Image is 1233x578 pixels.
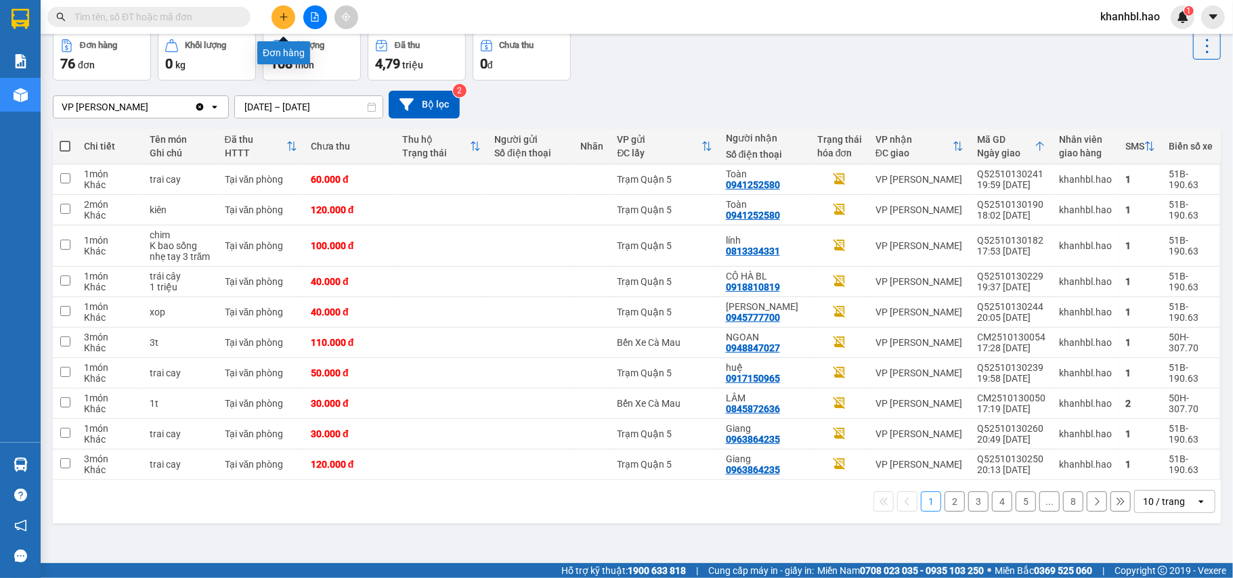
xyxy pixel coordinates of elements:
[257,41,310,64] div: Đơn hàng
[84,199,136,210] div: 2 món
[977,134,1035,145] div: Mã GD
[150,240,211,262] div: K bao sống nhẹ tay 3 trăm
[817,563,984,578] span: Miền Nam
[1169,423,1213,445] div: 51B-190.63
[726,434,780,445] div: 0963864235
[977,246,1045,257] div: 17:53 [DATE]
[628,565,686,576] strong: 1900 633 818
[726,301,804,312] div: Kim Trúc
[389,91,460,118] button: Bộ lọc
[150,271,211,282] div: trái cây
[618,276,712,287] div: Trạm Quận 5
[84,246,136,257] div: Khác
[150,204,211,215] div: kiên
[1158,566,1167,575] span: copyright
[618,148,701,158] div: ĐC lấy
[84,312,136,323] div: Khác
[977,423,1045,434] div: Q52510130260
[225,134,286,145] div: Đã thu
[1039,491,1060,512] button: ...
[225,368,297,378] div: Tại văn phòng
[150,459,211,470] div: trai cay
[150,282,211,292] div: 1 triệu
[84,362,136,373] div: 1 món
[726,464,780,475] div: 0963864235
[726,403,780,414] div: 0845872636
[817,148,862,158] div: hóa đơn
[84,301,136,312] div: 1 món
[84,373,136,384] div: Khác
[875,307,964,317] div: VP [PERSON_NAME]
[150,148,211,158] div: Ghi chú
[453,84,467,97] sup: 2
[150,174,211,185] div: trai cay
[80,41,117,50] div: Đơn hàng
[1059,368,1112,378] div: khanhbl.hao
[977,282,1045,292] div: 19:37 [DATE]
[1169,199,1213,221] div: 51B-190.63
[618,337,712,348] div: Bến Xe Cà Mau
[1059,276,1112,287] div: khanhbl.hao
[1169,169,1213,190] div: 51B-190.63
[84,235,136,246] div: 1 món
[1143,495,1185,508] div: 10 / trang
[53,32,151,81] button: Đơn hàng76đơn
[977,434,1045,445] div: 20:49 [DATE]
[311,398,389,409] div: 30.000 đ
[150,229,211,240] div: chim
[875,428,964,439] div: VP [PERSON_NAME]
[1125,141,1144,152] div: SMS
[270,55,293,72] span: 108
[311,276,389,287] div: 40.000 đ
[14,519,27,532] span: notification
[875,276,964,287] div: VP [PERSON_NAME]
[194,102,205,112] svg: Clear value
[1125,240,1155,251] div: 1
[1169,271,1213,292] div: 51B-190.63
[84,179,136,190] div: Khác
[1125,459,1155,470] div: 1
[303,5,327,29] button: file-add
[311,337,389,348] div: 110.000 đ
[618,204,712,215] div: Trạm Quận 5
[56,12,66,22] span: search
[1125,307,1155,317] div: 1
[860,565,984,576] strong: 0708 023 035 - 0935 103 250
[726,246,780,257] div: 0813334331
[618,240,712,251] div: Trạm Quận 5
[726,179,780,190] div: 0941252580
[403,148,471,158] div: Trạng thái
[235,96,383,118] input: Select a date range.
[150,398,211,409] div: 1t
[977,403,1045,414] div: 17:19 [DATE]
[726,453,804,464] div: Giang
[977,332,1045,342] div: CM2510130054
[618,307,712,317] div: Trạm Quận 5
[84,282,136,292] div: Khác
[225,459,297,470] div: Tại văn phòng
[225,148,286,158] div: HTTT
[78,60,95,70] span: đơn
[977,199,1045,210] div: Q52510130190
[311,174,389,185] div: 60.000 đ
[311,307,389,317] div: 40.000 đ
[869,129,970,164] th: Toggle SortBy
[977,301,1045,312] div: Q52510130244
[1059,459,1112,470] div: khanhbl.hao
[311,428,389,439] div: 30.000 đ
[726,133,804,143] div: Người nhận
[1169,332,1213,353] div: 50H-307.70
[84,464,136,475] div: Khác
[185,41,226,50] div: Khối lượng
[875,134,953,145] div: VP nhận
[494,134,567,145] div: Người gửi
[74,9,234,24] input: Tìm tên, số ĐT hoặc mã đơn
[158,32,256,81] button: Khối lượng0kg
[225,307,297,317] div: Tại văn phòng
[708,563,814,578] span: Cung cấp máy in - giấy in:
[992,491,1012,512] button: 4
[1169,141,1213,152] div: Biển số xe
[1186,6,1191,16] span: 1
[977,362,1045,373] div: Q52510130239
[150,134,211,145] div: Tên món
